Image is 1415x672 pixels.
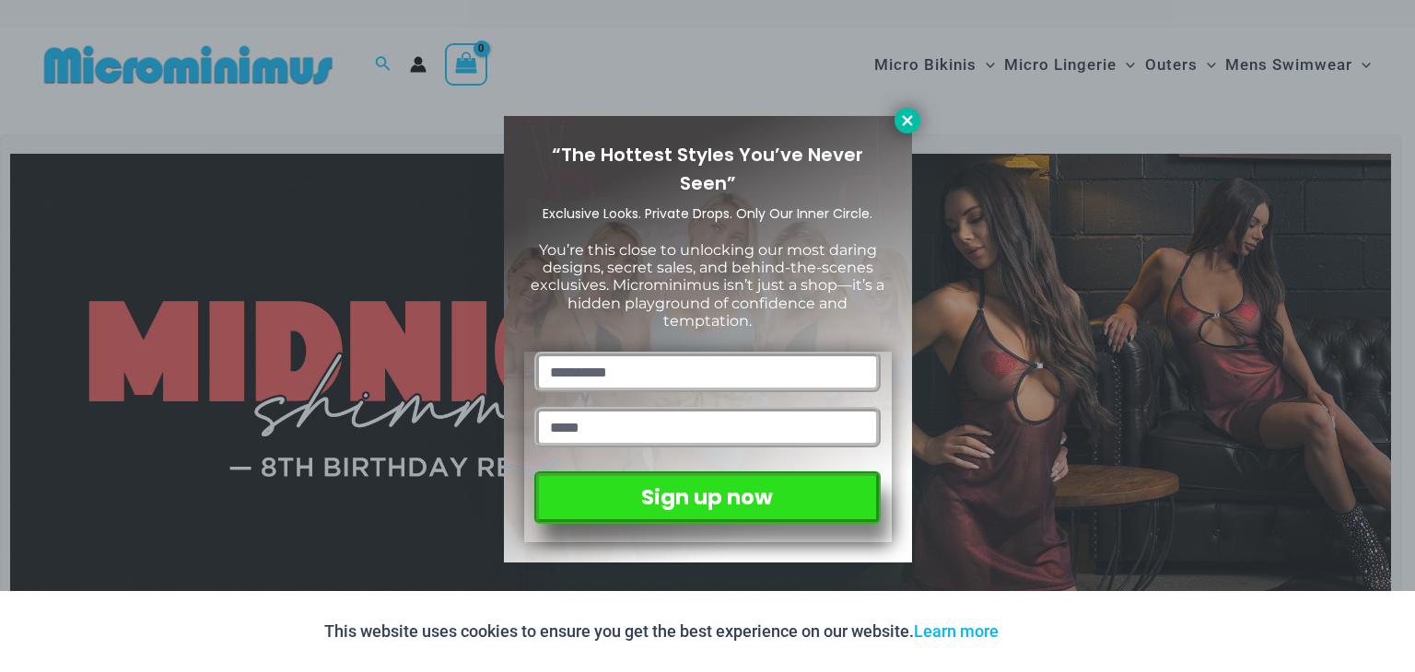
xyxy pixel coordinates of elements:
[543,204,872,223] span: Exclusive Looks. Private Drops. Only Our Inner Circle.
[324,618,999,645] p: This website uses cookies to ensure you get the best experience on our website.
[1012,609,1091,654] button: Accept
[552,142,863,196] span: “The Hottest Styles You’ve Never Seen”
[914,621,999,641] a: Learn more
[534,471,880,524] button: Sign up now
[895,108,920,133] button: Close
[531,241,884,330] span: You’re this close to unlocking our most daring designs, secret sales, and behind-the-scenes exclu...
